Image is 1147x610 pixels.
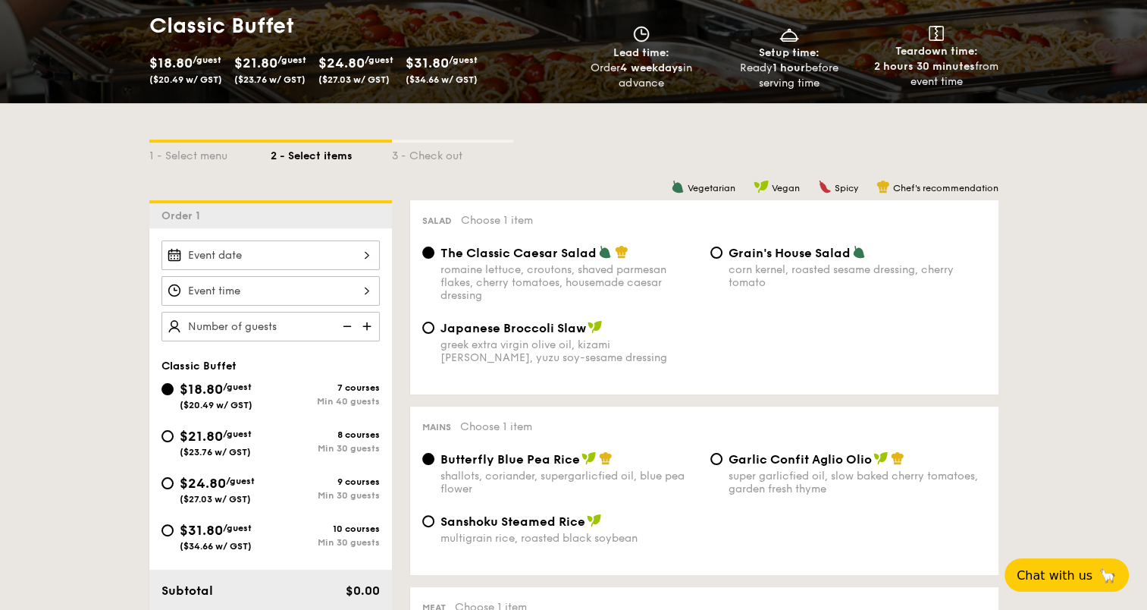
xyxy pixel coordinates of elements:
strong: 1 hour [773,61,805,74]
span: Mains [422,422,451,432]
img: icon-dish.430c3a2e.svg [778,26,801,42]
input: $24.80/guest($27.03 w/ GST)9 coursesMin 30 guests [161,477,174,489]
span: Butterfly Blue Pea Rice [440,452,580,467]
div: 9 courses [271,476,380,487]
span: 🦙 [1098,567,1117,584]
span: Vegetarian [688,183,735,193]
span: Teardown time: [895,45,978,58]
div: Min 30 guests [271,537,380,548]
span: Lead time: [613,46,669,59]
img: icon-teardown.65201eee.svg [929,26,944,41]
div: 7 courses [271,382,380,393]
span: $31.80 [406,55,449,71]
span: Sanshoku Steamed Rice [440,514,585,529]
img: icon-chef-hat.a58ddaea.svg [891,451,904,465]
span: /guest [193,55,221,65]
div: super garlicfied oil, slow baked cherry tomatoes, garden fresh thyme [729,470,986,495]
span: /guest [449,55,478,65]
span: Salad [422,215,452,226]
input: $18.80/guest($20.49 w/ GST)7 coursesMin 40 guests [161,383,174,395]
span: Order 1 [161,209,206,222]
div: Min 40 guests [271,396,380,407]
img: icon-chef-hat.a58ddaea.svg [615,245,628,259]
span: /guest [277,55,306,65]
span: The Classic Caesar Salad [440,246,597,260]
span: $31.80 [180,522,223,539]
span: $0.00 [345,583,379,598]
img: icon-spicy.37a8142b.svg [818,180,832,193]
button: Chat with us🦙 [1004,558,1129,592]
input: Sanshoku Steamed Ricemultigrain rice, roasted black soybean [422,515,434,527]
span: $24.80 [180,475,226,492]
input: $21.80/guest($23.76 w/ GST)8 coursesMin 30 guests [161,430,174,442]
span: $21.80 [234,55,277,71]
input: Event time [161,276,380,306]
span: ($27.03 w/ GST) [180,494,251,505]
span: /guest [223,382,252,392]
span: $24.80 [318,55,365,71]
input: Number of guests [161,312,380,341]
input: Garlic Confit Aglio Oliosuper garlicfied oil, slow baked cherry tomatoes, garden fresh thyme [710,453,722,465]
span: /guest [223,429,252,439]
div: 10 courses [271,524,380,534]
span: ($20.49 w/ GST) [149,74,222,85]
div: corn kernel, roasted sesame dressing, cherry tomato [729,263,986,289]
span: $18.80 [180,381,223,398]
span: ($27.03 w/ GST) [318,74,390,85]
input: Japanese Broccoli Slawgreek extra virgin olive oil, kizami [PERSON_NAME], yuzu soy-sesame dressing [422,322,434,334]
div: 1 - Select menu [149,143,271,164]
span: /guest [365,55,393,65]
div: shallots, coriander, supergarlicfied oil, blue pea flower [440,470,698,495]
input: Grain's House Saladcorn kernel, roasted sesame dressing, cherry tomato [710,247,722,259]
span: ($23.76 w/ GST) [180,447,251,457]
span: Setup time: [759,46,820,59]
input: The Classic Caesar Saladromaine lettuce, croutons, shaved parmesan flakes, cherry tomatoes, house... [422,247,434,259]
div: Min 30 guests [271,490,380,501]
span: Vegan [772,183,800,193]
span: $21.80 [180,428,223,445]
span: ($20.49 w/ GST) [180,400,252,410]
span: ($23.76 w/ GST) [234,74,306,85]
img: icon-chef-hat.a58ddaea.svg [876,180,890,193]
input: $31.80/guest($34.66 w/ GST)10 coursesMin 30 guests [161,524,174,536]
div: 3 - Check out [392,143,513,164]
strong: 2 hours 30 minutes [874,60,975,73]
div: 2 - Select items [271,143,392,164]
span: Grain's House Salad [729,246,851,260]
strong: 4 weekdays [620,61,682,74]
div: 8 courses [271,429,380,440]
div: Order in advance [574,61,710,91]
div: from event time [869,59,1004,90]
span: /guest [223,523,252,533]
img: icon-vegan.f8ff3823.svg [873,451,888,465]
img: icon-chef-hat.a58ddaea.svg [599,451,613,465]
span: ($34.66 w/ GST) [180,541,252,552]
div: greek extra virgin olive oil, kizami [PERSON_NAME], yuzu soy-sesame dressing [440,338,698,364]
span: $18.80 [149,55,193,71]
img: icon-vegan.f8ff3823.svg [754,180,769,193]
span: ($34.66 w/ GST) [406,74,478,85]
div: Min 30 guests [271,443,380,454]
span: Chat with us [1017,568,1092,583]
div: Ready before serving time [721,61,857,91]
span: Chef's recommendation [893,183,998,193]
img: icon-add.58712e84.svg [357,312,380,341]
span: Classic Buffet [161,360,237,373]
span: /guest [226,476,255,486]
img: icon-clock.2db775ea.svg [630,26,653,42]
span: Garlic Confit Aglio Olio [729,452,872,467]
img: icon-vegan.f8ff3823.svg [581,451,597,465]
img: icon-vegetarian.fe4039eb.svg [671,180,685,193]
span: Choose 1 item [460,420,532,433]
img: icon-reduce.1d2dbef1.svg [334,312,357,341]
input: Butterfly Blue Pea Riceshallots, coriander, supergarlicfied oil, blue pea flower [422,453,434,465]
img: icon-vegan.f8ff3823.svg [587,514,602,527]
h1: Classic Buffet [149,12,568,39]
input: Event date [161,241,380,270]
span: Japanese Broccoli Slaw [440,321,586,335]
span: Spicy [835,183,858,193]
img: icon-vegan.f8ff3823.svg [588,320,603,334]
div: romaine lettuce, croutons, shaved parmesan flakes, cherry tomatoes, housemade caesar dressing [440,263,698,302]
span: Subtotal [161,583,213,598]
img: icon-vegetarian.fe4039eb.svg [852,245,866,259]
